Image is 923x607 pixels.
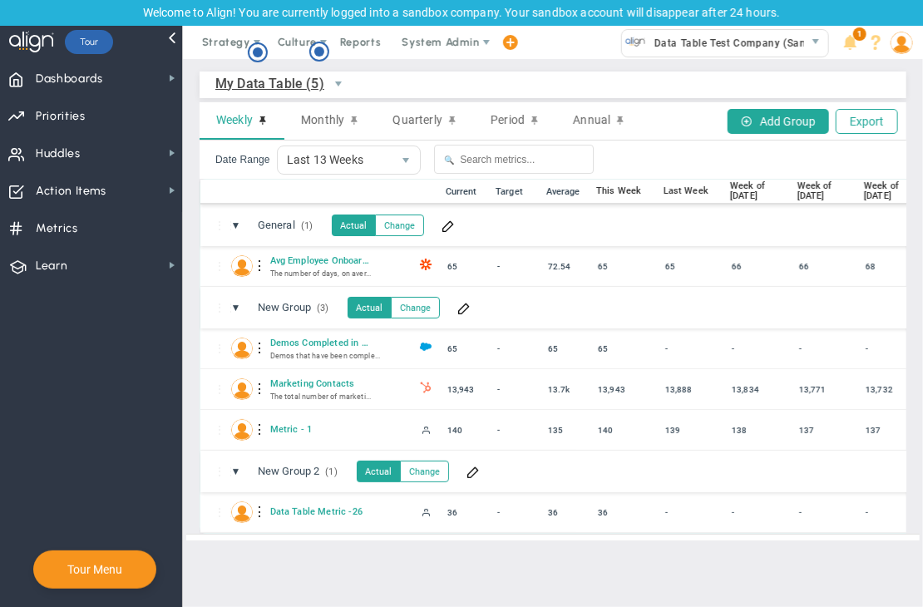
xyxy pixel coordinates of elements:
div: 13,943 [593,378,651,402]
span: Last 13 Weeks [278,146,392,174]
div: - [660,501,718,525]
div: Last Week [660,186,718,196]
span: Huddles [36,136,81,171]
div: - [492,418,542,442]
span: Only administrators can reorder categories [214,219,237,232]
button: Actual [357,461,400,482]
img: HubSpot Enabled [420,382,432,393]
div: 13,834 [727,378,785,402]
div: 140 [593,418,651,442]
input: Search metrics... [434,145,594,174]
button: Add Group [728,109,829,134]
span: Data Table Test Company (Sandbox) [646,32,834,55]
span: Manually Updated [421,425,431,435]
button: Tour Menu [62,562,127,577]
span: select [392,146,420,174]
div: Week of [DATE] [727,181,785,201]
span: Quarterly [392,112,442,128]
span: ▼ [231,464,241,480]
div: 13,888 [660,378,718,402]
span: Only administrators can reorder categories [214,465,237,478]
span: select [804,30,828,57]
span: Data Table Metric -26 [267,506,375,518]
button: Change [375,215,424,236]
button: Actual [332,215,375,236]
img: Lisa Jenkins [231,255,253,277]
div: - [794,501,852,525]
div: - [861,501,919,525]
span: Click to edit group name [251,212,323,239]
span: Annual [573,112,610,128]
div: Only the metric owner or admin can reorder this metric [214,382,230,397]
div: - [727,337,785,361]
div: 65 [593,337,651,361]
div: 65 [442,254,492,279]
div: 13,943 [442,378,492,402]
div: Only the metric owner or admin can reorder this metric [214,341,230,357]
div: Only the metric owner or admin can reorder this metric [214,259,230,274]
div: 13,771 [794,378,852,402]
div: 13,732 [861,378,919,402]
button: Export [836,109,898,134]
span: Monthly [301,112,344,128]
span: Dashboards [36,62,103,96]
span: Avg Employee Onboarding Days [267,254,375,267]
span: Action Items [36,174,106,209]
div: 135 [543,418,593,442]
span: Only administrators can reorder categories [214,301,237,314]
img: Jane Wilson [231,378,253,400]
span: 🔍 [444,152,454,168]
div: 72.538 [543,254,593,279]
div: 137 [861,418,919,442]
span: Click to edit group name [251,458,347,485]
div: - [492,254,542,279]
div: 137 [794,418,852,442]
div: 68 [861,254,919,279]
div: 36 [442,501,492,525]
li: Help & Frequently Asked Questions (FAQ) [863,26,889,59]
div: 65 [442,337,492,361]
div: 66 [794,254,852,279]
button: Change [400,461,449,482]
span: ▼ [231,300,241,316]
div: This Week [593,186,651,196]
div: Demos that have been completed during the quarter. [267,350,392,360]
div: - [727,501,785,525]
span: Reports [332,26,390,59]
div: Only the metric owner or admin can reorder this metric [214,505,230,521]
img: Zapier Enabled [420,259,432,270]
div: 66 [727,254,785,279]
div: Average [543,184,593,200]
span: Metric - 1 [267,423,375,436]
div: Target [492,184,542,200]
button: Change [391,297,440,318]
span: Demos Completed in the Quarter [267,337,375,349]
div: 13,683.923 [543,378,593,402]
span: Strategy [202,36,250,48]
span: Metrics [36,211,78,246]
span: (3) [314,302,331,314]
span: Marketing Contacts [267,378,375,390]
img: Salesforce Enabled [420,341,432,353]
span: Culture [278,36,317,48]
div: - [660,337,718,361]
span: Manually Updated [421,507,431,517]
div: 36 [543,501,593,525]
div: - [492,337,542,361]
div: Only the metric owner or admin can reorder this metric [214,422,230,438]
span: Period [491,112,525,128]
span: ▼ [231,218,241,234]
span: Click to edit group name [251,294,338,321]
div: 140 [442,418,492,442]
div: The number of days, on average, that it takes to onboard an employee. [267,268,392,278]
span: Priorities [36,99,86,134]
span: 1 [853,27,866,41]
div: Current [442,184,492,200]
div: Week of [DATE] [794,181,852,201]
div: 139 [660,418,718,442]
span: (1) [299,220,315,232]
div: 65 [543,337,593,361]
div: - [492,501,542,525]
img: 64089.Person.photo [891,32,913,54]
img: Mark Collins [231,338,253,359]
